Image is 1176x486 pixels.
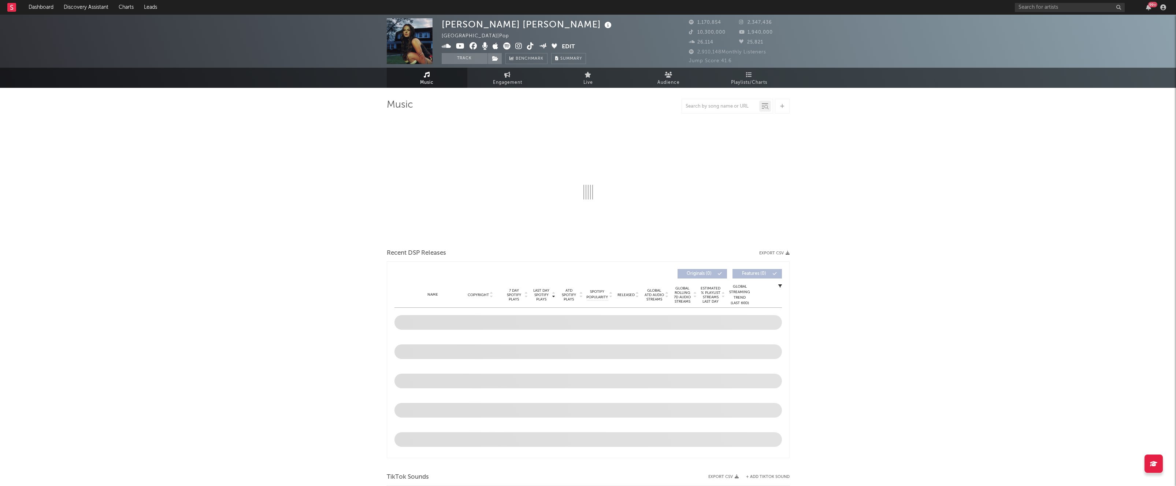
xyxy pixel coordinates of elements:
button: 99+ [1146,4,1151,10]
button: + Add TikTok Sound [746,475,790,479]
span: TikTok Sounds [387,473,429,482]
div: Global Streaming Trend (Last 60D) [729,284,751,306]
span: Estimated % Playlist Streams Last Day [701,286,721,304]
span: Music [420,78,434,87]
div: Name [409,292,457,298]
span: Recent DSP Releases [387,249,446,258]
button: Summary [551,53,586,64]
span: Live [583,78,593,87]
span: Engagement [493,78,522,87]
div: 99 + [1148,2,1157,7]
span: Originals ( 0 ) [682,272,716,276]
button: + Add TikTok Sound [739,475,790,479]
div: [PERSON_NAME] [PERSON_NAME] [442,18,613,30]
span: Benchmark [516,55,544,63]
span: 1,940,000 [739,30,773,35]
input: Search for artists [1015,3,1125,12]
span: 2,347,436 [739,20,772,25]
span: Copyright [468,293,489,297]
span: Features ( 0 ) [737,272,771,276]
span: 2,910,148 Monthly Listeners [689,50,766,55]
button: Track [442,53,487,64]
a: Live [548,68,628,88]
input: Search by song name or URL [682,104,759,109]
span: Playlists/Charts [731,78,767,87]
span: 7 Day Spotify Plays [504,288,524,302]
a: Playlists/Charts [709,68,790,88]
a: Benchmark [505,53,548,64]
span: Jump Score: 41.6 [689,59,732,63]
a: Audience [628,68,709,88]
span: Audience [657,78,680,87]
span: Spotify Popularity [586,289,608,300]
span: ATD Spotify Plays [559,288,579,302]
button: Features(0) [732,269,782,278]
span: 1,170,854 [689,20,721,25]
span: 10,300,000 [689,30,726,35]
span: Summary [560,57,582,61]
span: Global Rolling 7D Audio Streams [672,286,693,304]
button: Export CSV [708,475,739,479]
a: Engagement [467,68,548,88]
span: Global ATD Audio Streams [644,288,664,302]
a: Music [387,68,467,88]
span: Last Day Spotify Plays [532,288,551,302]
button: Export CSV [759,251,790,255]
div: [GEOGRAPHIC_DATA] | Pop [442,32,517,41]
button: Edit [562,42,575,52]
span: Released [617,293,635,297]
span: 26,114 [689,40,713,45]
button: Originals(0) [678,269,727,278]
span: 25,821 [739,40,763,45]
